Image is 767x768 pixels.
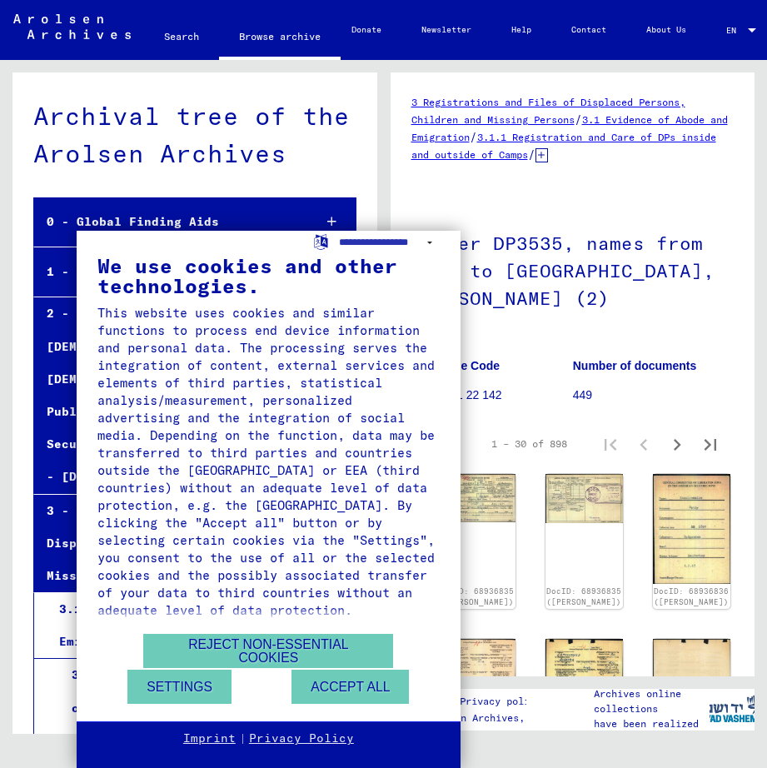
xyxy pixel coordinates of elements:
[97,304,440,619] div: This website uses cookies and similar functions to process end device information and personal da...
[183,731,236,747] a: Imprint
[291,670,409,704] button: Accept all
[249,731,354,747] a: Privacy Policy
[97,256,440,296] div: We use cookies and other technologies.
[143,634,393,668] button: Reject non-essential cookies
[127,670,232,704] button: Settings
